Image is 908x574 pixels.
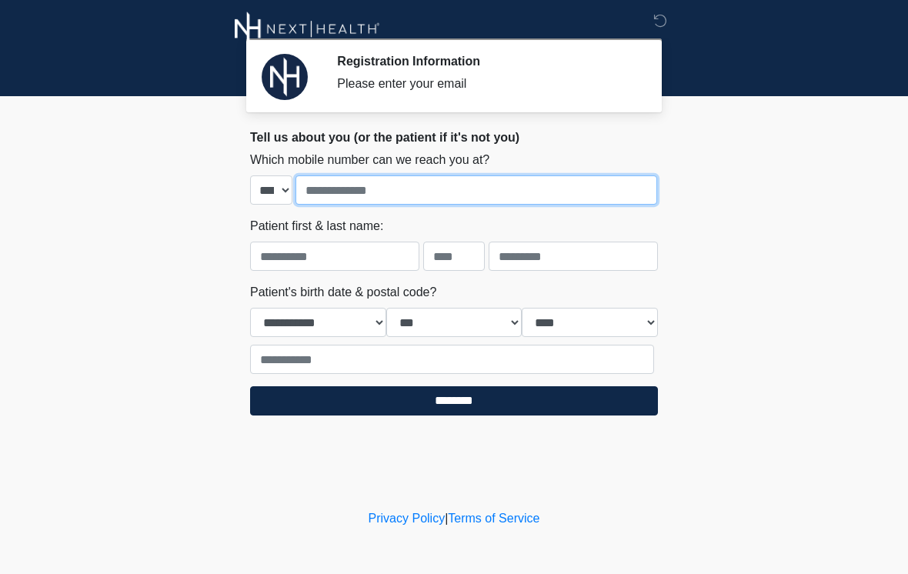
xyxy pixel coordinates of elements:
[445,512,448,525] a: |
[250,151,489,169] label: Which mobile number can we reach you at?
[337,75,635,93] div: Please enter your email
[235,12,380,46] img: Next-Health Montecito Logo
[337,54,635,68] h2: Registration Information
[250,283,436,302] label: Patient's birth date & postal code?
[250,217,383,235] label: Patient first & last name:
[250,130,658,145] h2: Tell us about you (or the patient if it's not you)
[262,54,308,100] img: Agent Avatar
[448,512,539,525] a: Terms of Service
[369,512,446,525] a: Privacy Policy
